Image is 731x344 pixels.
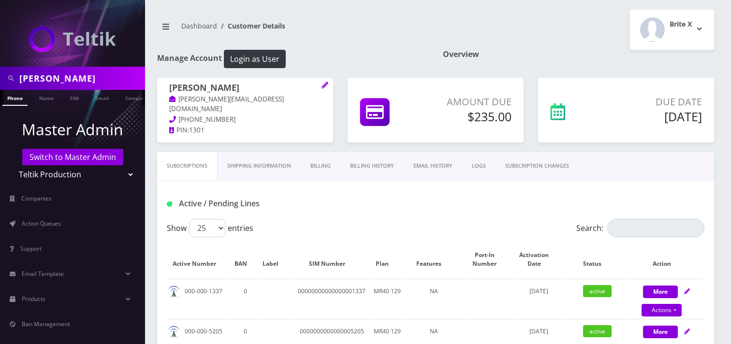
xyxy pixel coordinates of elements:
[222,53,286,63] a: Login as User
[373,241,401,278] th: Plan: activate to sort column ascending
[218,152,301,180] a: Shipping Information
[292,241,372,278] th: SIM Number: activate to sort column ascending
[169,95,284,114] a: [PERSON_NAME][EMAIL_ADDRESS][DOMAIN_NAME]
[529,287,548,295] span: [DATE]
[22,320,70,328] span: Ban Management
[168,241,231,278] th: Active Number: activate to sort column ascending
[29,26,116,52] img: Teltik Production
[178,115,235,124] span: [PHONE_NUMBER]
[167,201,172,207] img: Active / Pending Lines
[607,219,704,237] input: Search:
[168,326,180,338] img: default.png
[22,270,64,278] span: Email Template
[404,152,462,180] a: EMAIL HISTORY
[90,90,114,105] a: Email
[169,83,321,94] h1: [PERSON_NAME]
[629,241,703,278] th: Action: activate to sort column ascending
[606,95,702,109] p: Due Date
[513,241,565,278] th: Activation Date: activate to sort column ascending
[21,194,52,202] span: Companies
[466,241,512,278] th: Port-In Number: activate to sort column ascending
[181,21,217,30] a: Dashboard
[22,149,123,165] a: Switch to Master Admin
[22,295,45,303] span: Products
[496,152,579,180] a: SUBSCRIPTION CHANGES
[157,50,428,68] h1: Manage Account
[566,241,629,278] th: Status: activate to sort column ascending
[340,152,404,180] a: Billing History
[217,21,285,31] li: Customer Details
[189,219,225,237] select: Showentries
[120,90,153,105] a: Company
[583,285,612,297] span: active
[643,286,678,298] button: More
[429,109,512,124] h5: $235.00
[462,152,496,180] a: LOGS
[642,304,682,316] a: Actions
[670,20,692,29] h2: Brite X
[2,90,28,106] a: Phone
[224,50,286,68] button: Login as User
[34,90,58,105] a: Name
[373,279,401,318] td: MR40 129
[22,219,61,228] span: Action Queues
[429,95,512,109] p: Amount Due
[576,219,704,237] label: Search:
[643,326,678,338] button: More
[232,241,259,278] th: BAN: activate to sort column ascending
[260,241,291,278] th: Label: activate to sort column ascending
[19,69,143,87] input: Search in Company
[167,199,336,208] h1: Active / Pending Lines
[157,152,218,180] a: Subscriptions
[443,50,714,59] h1: Overview
[168,279,231,318] td: 000-000-1337
[232,279,259,318] td: 0
[20,244,42,253] span: Support
[168,286,180,298] img: default.png
[157,16,428,43] nav: breadcrumb
[529,327,548,335] span: [DATE]
[583,325,612,337] span: active
[169,126,189,135] a: PIN:
[606,109,702,124] h5: [DATE]
[189,126,205,134] span: 1301
[630,10,714,50] button: Brite X
[301,152,340,180] a: Billing
[292,279,372,318] td: 00000000000000001337
[167,219,253,237] label: Show entries
[65,90,84,105] a: SIM
[402,279,466,318] td: NA
[402,241,466,278] th: Features: activate to sort column ascending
